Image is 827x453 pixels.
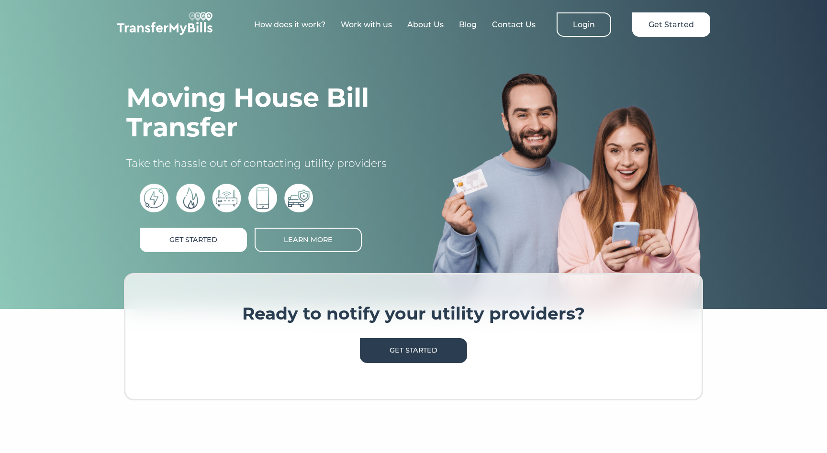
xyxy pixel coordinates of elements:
a: Work with us [341,20,392,29]
a: Login [557,12,611,37]
h3: Ready to notify your utility providers? [154,303,673,324]
img: phone bill icon [248,184,277,212]
img: TransferMyBills.com - Helping ease the stress of moving [117,12,212,35]
a: How does it work? [254,20,325,29]
a: About Us [407,20,444,29]
a: Get Started [632,12,710,37]
img: electric bills icon [140,184,168,212]
img: image%203.png [433,72,701,309]
a: Get Started [140,228,247,252]
a: Blog [459,20,477,29]
a: Get Started [360,338,467,363]
img: broadband icon [212,184,241,212]
img: car insurance icon [284,184,313,212]
a: Learn More [255,228,362,252]
h1: Moving House Bill Transfer [126,83,394,142]
img: gas bills icon [176,184,205,212]
p: Take the hassle out of contacting utility providers [126,156,394,171]
a: Contact Us [492,20,536,29]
